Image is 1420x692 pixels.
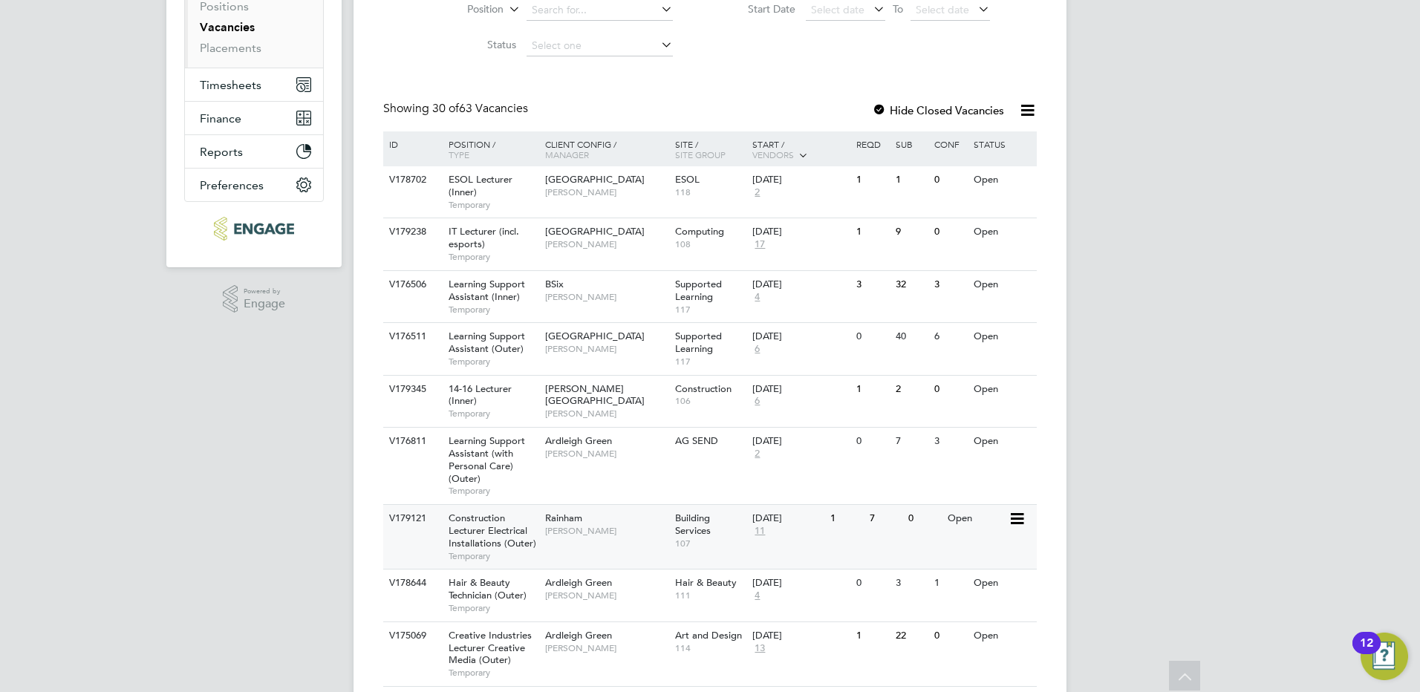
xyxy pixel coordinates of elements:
div: Open [944,505,1009,532]
button: Finance [185,102,323,134]
span: IT Lecturer (incl. esports) [449,225,519,250]
div: 0 [853,428,891,455]
div: Reqd [853,131,891,157]
span: 14-16 Lecturer (Inner) [449,382,512,408]
span: [PERSON_NAME] [545,642,668,654]
span: 11 [752,525,767,538]
span: Temporary [449,550,538,562]
span: 63 Vacancies [432,101,528,116]
div: Client Config / [541,131,671,167]
span: 117 [675,304,746,316]
span: [PERSON_NAME] [545,408,668,420]
span: Supported Learning [675,278,722,303]
div: [DATE] [752,278,849,291]
div: 22 [892,622,931,650]
div: 12 [1360,643,1373,662]
span: Computing [675,225,724,238]
div: 9 [892,218,931,246]
span: Site Group [675,148,726,160]
span: Preferences [200,178,264,192]
span: Learning Support Assistant (Outer) [449,330,525,355]
div: 1 [827,505,865,532]
span: Powered by [244,285,285,298]
span: Creative Industries Lecturer Creative Media (Outer) [449,629,532,667]
div: Site / [671,131,749,167]
span: Hair & Beauty [675,576,737,589]
div: Status [970,131,1035,157]
div: 0 [931,166,969,194]
label: Position [418,2,504,17]
a: Powered byEngage [223,285,286,313]
div: [DATE] [752,630,849,642]
div: 2 [892,376,931,403]
span: 114 [675,642,746,654]
span: BSix [545,278,564,290]
div: Open [970,569,1035,597]
span: Building Services [675,512,711,537]
span: [PERSON_NAME] [545,590,668,601]
span: Temporary [449,667,538,679]
span: 106 [675,395,746,407]
span: 117 [675,356,746,368]
input: Select one [527,36,673,56]
div: 32 [892,271,931,298]
span: 4 [752,291,762,304]
img: ncclondon-logo-retina.png [214,217,293,241]
span: Temporary [449,485,538,497]
span: Supported Learning [675,330,722,355]
span: [PERSON_NAME] [545,448,668,460]
span: Construction Lecturer Electrical Installations (Outer) [449,512,536,549]
span: Select date [811,3,864,16]
span: [PERSON_NAME] [545,343,668,355]
span: Temporary [449,602,538,614]
span: 118 [675,186,746,198]
div: V179121 [385,505,437,532]
div: ID [385,131,437,157]
div: 0 [931,376,969,403]
div: Open [970,166,1035,194]
span: Ardleigh Green [545,434,612,447]
div: 3 [931,428,969,455]
span: Reports [200,145,243,159]
span: Art and Design [675,629,742,642]
span: Construction [675,382,732,395]
div: Open [970,376,1035,403]
div: [DATE] [752,226,849,238]
span: 107 [675,538,746,549]
div: [DATE] [752,435,849,448]
span: Type [449,148,469,160]
div: 7 [866,505,905,532]
span: Learning Support Assistant (Inner) [449,278,525,303]
button: Preferences [185,169,323,201]
div: 3 [853,271,891,298]
span: Timesheets [200,78,261,92]
div: [DATE] [752,174,849,186]
span: [PERSON_NAME] [545,186,668,198]
span: Select date [916,3,969,16]
span: AG SEND [675,434,718,447]
span: Ardleigh Green [545,629,612,642]
div: [DATE] [752,577,849,590]
span: 111 [675,590,746,601]
span: Temporary [449,251,538,263]
label: Status [431,38,516,51]
a: Vacancies [200,20,255,34]
span: Temporary [449,356,538,368]
div: 0 [905,505,943,532]
span: 4 [752,590,762,602]
a: Go to home page [184,217,324,241]
span: 17 [752,238,767,251]
span: Temporary [449,408,538,420]
span: ESOL Lecturer (Inner) [449,173,512,198]
div: V175069 [385,622,437,650]
div: Open [970,271,1035,298]
div: [DATE] [752,512,823,525]
span: ESOL [675,173,700,186]
span: [GEOGRAPHIC_DATA] [545,330,645,342]
span: 2 [752,186,762,199]
div: 40 [892,323,931,350]
div: 0 [931,218,969,246]
span: 108 [675,238,746,250]
div: V178702 [385,166,437,194]
div: Open [970,428,1035,455]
